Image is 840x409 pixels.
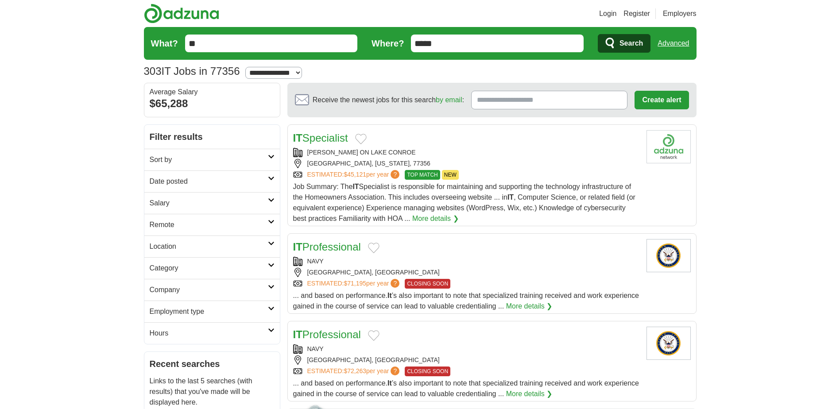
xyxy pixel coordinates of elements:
div: [PERSON_NAME] ON LAKE CONROE [293,148,639,157]
strong: It [387,292,392,299]
a: Company [144,279,280,301]
a: Advanced [658,35,689,52]
label: Where? [372,37,404,50]
strong: IT [352,183,359,190]
h2: Hours [150,328,268,339]
a: Employment type [144,301,280,322]
h2: Employment type [150,306,268,317]
span: Job Summary: The Specialist is responsible for maintaining and supporting the technology infrastr... [293,183,635,222]
span: CLOSING SOON [405,367,450,376]
a: Login [599,8,616,19]
a: Category [144,257,280,279]
span: ? [391,279,399,288]
span: ... and based on performance. ’s also important to note that specialized training received and wo... [293,292,639,310]
strong: IT [293,132,302,144]
div: $65,288 [150,96,275,112]
img: U.S. Navy logo [646,239,691,272]
a: ESTIMATED:$45,121per year? [307,170,402,180]
span: $72,263 [344,367,366,374]
div: [GEOGRAPHIC_DATA], [US_STATE], 77356 [293,159,639,168]
a: by email [436,96,462,104]
h2: Location [150,241,268,252]
h1: IT Jobs in 77356 [144,65,240,77]
a: Salary [144,192,280,214]
h2: Filter results [144,125,280,149]
span: ? [391,170,399,179]
span: Search [619,35,643,52]
span: ... and based on performance. ’s also important to note that specialized training received and wo... [293,379,639,397]
h2: Date posted [150,176,268,187]
img: Company logo [646,130,691,163]
a: Remote [144,214,280,235]
button: Create alert [635,91,689,109]
span: TOP MATCH [405,170,440,180]
button: Add to favorite jobs [368,243,379,253]
h2: Category [150,263,268,274]
a: ITSpecialist [293,132,348,144]
div: [GEOGRAPHIC_DATA], [GEOGRAPHIC_DATA] [293,355,639,365]
a: More details ❯ [412,213,459,224]
a: Hours [144,322,280,344]
a: More details ❯ [506,301,553,312]
h2: Remote [150,220,268,230]
span: 303 [144,63,162,79]
img: U.S. Navy logo [646,327,691,360]
a: ITProfessional [293,328,361,340]
a: Register [623,8,650,19]
button: Search [598,34,650,53]
a: NAVY [307,345,324,352]
div: [GEOGRAPHIC_DATA], [GEOGRAPHIC_DATA] [293,268,639,277]
div: Average Salary [150,89,275,96]
strong: IT [293,241,302,253]
h2: Sort by [150,154,268,165]
label: What? [151,37,178,50]
a: Date posted [144,170,280,192]
h2: Company [150,285,268,295]
button: Add to favorite jobs [355,134,367,144]
strong: It [387,379,392,387]
a: Employers [663,8,697,19]
a: More details ❯ [506,389,553,399]
span: $71,195 [344,280,366,287]
strong: IT [293,328,302,340]
span: NEW [442,170,459,180]
a: ESTIMATED:$72,263per year? [307,367,402,376]
img: Adzuna logo [144,4,219,23]
span: CLOSING SOON [405,279,450,289]
strong: IT [507,193,514,201]
span: ? [391,367,399,375]
a: NAVY [307,258,324,265]
a: ESTIMATED:$71,195per year? [307,279,402,289]
a: Location [144,235,280,257]
a: Sort by [144,149,280,170]
p: Links to the last 5 searches (with results) that you've made will be displayed here. [150,376,275,408]
h2: Salary [150,198,268,208]
span: Receive the newest jobs for this search : [313,95,464,105]
button: Add to favorite jobs [368,330,379,341]
h2: Recent searches [150,357,275,370]
a: ITProfessional [293,241,361,253]
span: $45,121 [344,171,366,178]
